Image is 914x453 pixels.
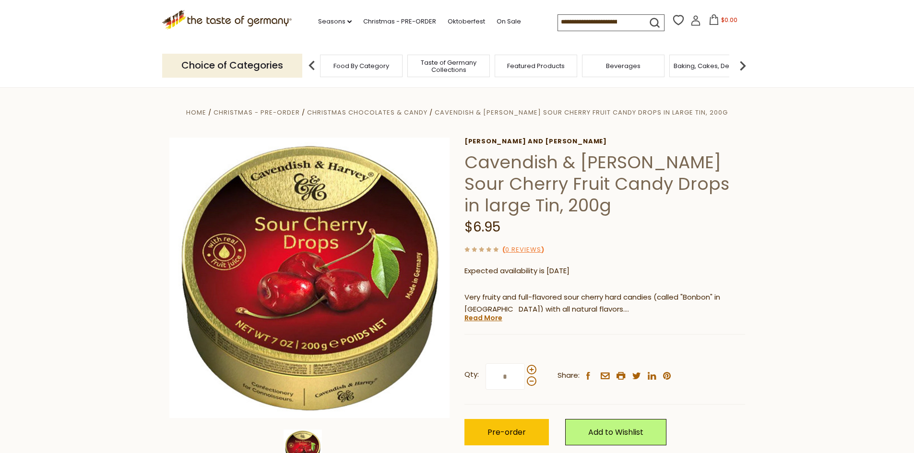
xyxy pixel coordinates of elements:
[318,16,352,27] a: Seasons
[464,151,745,216] h1: Cavendish & [PERSON_NAME] Sour Cherry Fruit Candy Drops in large Tin, 200g
[464,419,549,445] button: Pre-order
[703,14,744,29] button: $0.00
[721,16,737,24] span: $0.00
[464,265,745,277] p: Expected availability is [DATE]
[464,369,479,381] strong: Qty:
[502,245,544,254] span: ( )
[307,108,427,117] a: Christmas Chocolates & Candy
[565,419,666,445] a: Add to Wishlist
[333,62,389,70] a: Food By Category
[186,108,206,117] a: Home
[435,108,728,117] a: Cavendish & [PERSON_NAME] Sour Cherry Fruit Candy Drops in large Tin, 200g
[464,138,745,145] a: [PERSON_NAME] and [PERSON_NAME]
[606,62,641,70] a: Beverages
[169,138,450,418] img: Cavendish & Harvey Cherry Fruit Candy Drops
[487,427,526,438] span: Pre-order
[558,370,580,382] span: Share:
[410,59,487,73] a: Taste of Germany Collections
[733,56,752,75] img: next arrow
[486,363,525,390] input: Qty:
[507,62,565,70] a: Featured Products
[464,313,502,323] a: Read More
[214,108,300,117] a: Christmas - PRE-ORDER
[363,16,436,27] a: Christmas - PRE-ORDER
[497,16,521,27] a: On Sale
[674,62,748,70] a: Baking, Cakes, Desserts
[302,56,321,75] img: previous arrow
[464,291,745,315] p: Very fruity and full-flavored sour cherry hard candies (called "Bonbon" in [GEOGRAPHIC_DATA]) wit...
[162,54,302,77] p: Choice of Categories
[448,16,485,27] a: Oktoberfest
[464,218,500,236] span: $6.95
[505,245,541,255] a: 0 Reviews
